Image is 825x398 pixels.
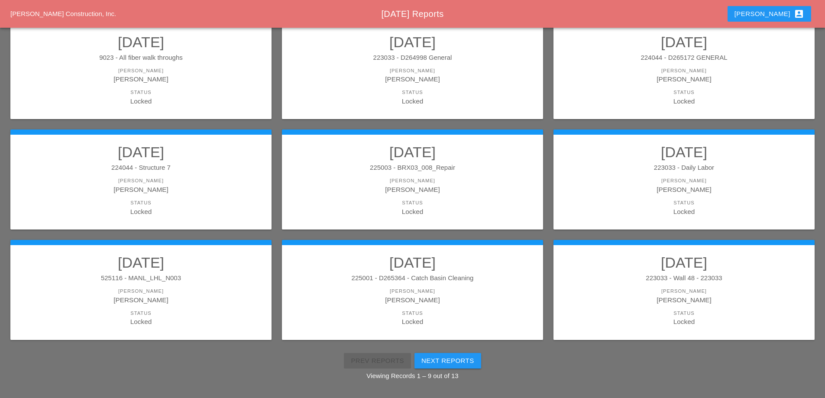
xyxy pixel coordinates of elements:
[291,74,534,84] div: [PERSON_NAME]
[291,199,534,207] div: Status
[562,53,806,63] div: 224044 - D265172 GENERAL
[291,143,534,161] h2: [DATE]
[19,288,263,295] div: [PERSON_NAME]
[562,254,806,327] a: [DATE]223033 - Wall 48 - 223033[PERSON_NAME][PERSON_NAME]StatusLocked
[19,89,263,96] div: Status
[562,273,806,283] div: 223033 - Wall 48 - 223033
[562,295,806,305] div: [PERSON_NAME]
[19,143,263,216] a: [DATE]224044 - Structure 7[PERSON_NAME][PERSON_NAME]StatusLocked
[19,273,263,283] div: 525116 - MANL_LHL_N003
[562,33,806,106] a: [DATE]224044 - D265172 GENERAL[PERSON_NAME][PERSON_NAME]StatusLocked
[19,177,263,184] div: [PERSON_NAME]
[291,254,534,327] a: [DATE]225001 - D265364 - Catch Basin Cleaning[PERSON_NAME][PERSON_NAME]StatusLocked
[562,89,806,96] div: Status
[291,273,534,283] div: 225001 - D265364 - Catch Basin Cleaning
[562,143,806,216] a: [DATE]223033 - Daily Labor[PERSON_NAME][PERSON_NAME]StatusLocked
[19,254,263,271] h2: [DATE]
[562,310,806,317] div: Status
[421,356,474,366] div: Next Reports
[10,10,116,17] a: [PERSON_NAME] Construction, Inc.
[291,317,534,327] div: Locked
[19,310,263,317] div: Status
[562,163,806,173] div: 223033 - Daily Labor
[291,89,534,96] div: Status
[291,177,534,184] div: [PERSON_NAME]
[291,163,534,173] div: 225003 - BRX03_008_Repair
[19,207,263,217] div: Locked
[562,74,806,84] div: [PERSON_NAME]
[291,254,534,271] h2: [DATE]
[19,199,263,207] div: Status
[291,288,534,295] div: [PERSON_NAME]
[19,254,263,327] a: [DATE]525116 - MANL_LHL_N003[PERSON_NAME][PERSON_NAME]StatusLocked
[291,33,534,51] h2: [DATE]
[562,96,806,106] div: Locked
[291,207,534,217] div: Locked
[19,317,263,327] div: Locked
[734,9,804,19] div: [PERSON_NAME]
[562,33,806,51] h2: [DATE]
[19,163,263,173] div: 224044 - Structure 7
[562,143,806,161] h2: [DATE]
[19,33,263,106] a: [DATE]9023 - All fiber walk throughs[PERSON_NAME][PERSON_NAME]StatusLocked
[381,9,443,19] span: [DATE] Reports
[562,317,806,327] div: Locked
[794,9,804,19] i: account_box
[291,310,534,317] div: Status
[19,295,263,305] div: [PERSON_NAME]
[562,184,806,194] div: [PERSON_NAME]
[291,96,534,106] div: Locked
[19,53,263,63] div: 9023 - All fiber walk throughs
[19,143,263,161] h2: [DATE]
[562,199,806,207] div: Status
[562,177,806,184] div: [PERSON_NAME]
[291,184,534,194] div: [PERSON_NAME]
[291,143,534,216] a: [DATE]225003 - BRX03_008_Repair[PERSON_NAME][PERSON_NAME]StatusLocked
[19,67,263,74] div: [PERSON_NAME]
[291,53,534,63] div: 223033 - D264998 General
[291,33,534,106] a: [DATE]223033 - D264998 General[PERSON_NAME][PERSON_NAME]StatusLocked
[414,353,481,369] button: Next Reports
[562,67,806,74] div: [PERSON_NAME]
[562,288,806,295] div: [PERSON_NAME]
[19,33,263,51] h2: [DATE]
[19,74,263,84] div: [PERSON_NAME]
[19,184,263,194] div: [PERSON_NAME]
[728,6,811,22] button: [PERSON_NAME]
[291,295,534,305] div: [PERSON_NAME]
[19,96,263,106] div: Locked
[562,254,806,271] h2: [DATE]
[291,67,534,74] div: [PERSON_NAME]
[562,207,806,217] div: Locked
